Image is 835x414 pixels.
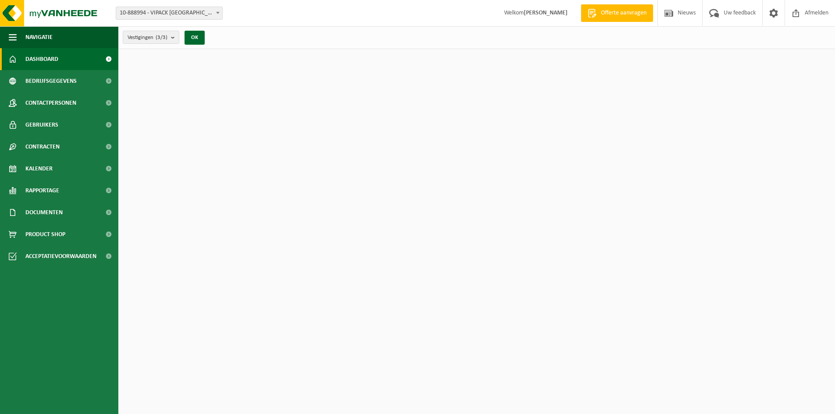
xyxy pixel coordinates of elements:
[116,7,223,20] span: 10-888994 - VIPACK NV - WIELSBEKE
[25,114,58,136] span: Gebruikers
[25,70,77,92] span: Bedrijfsgegevens
[25,202,63,223] span: Documenten
[25,223,65,245] span: Product Shop
[123,31,179,44] button: Vestigingen(3/3)
[599,9,649,18] span: Offerte aanvragen
[524,10,568,16] strong: [PERSON_NAME]
[156,35,167,40] count: (3/3)
[25,136,60,158] span: Contracten
[128,31,167,44] span: Vestigingen
[25,245,96,267] span: Acceptatievoorwaarden
[581,4,653,22] a: Offerte aanvragen
[25,158,53,180] span: Kalender
[25,26,53,48] span: Navigatie
[25,48,58,70] span: Dashboard
[25,92,76,114] span: Contactpersonen
[25,180,59,202] span: Rapportage
[116,7,222,19] span: 10-888994 - VIPACK NV - WIELSBEKE
[185,31,205,45] button: OK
